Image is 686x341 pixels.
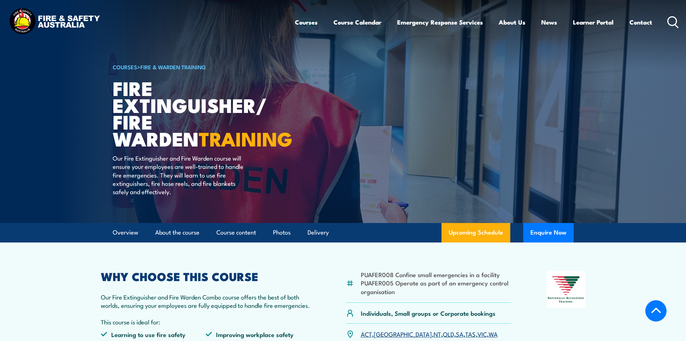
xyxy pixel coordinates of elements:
a: Courses [295,13,318,32]
p: Our Fire Extinguisher and Fire Warden Combo course offers the best of both worlds, ensuring your ... [101,293,311,310]
a: [GEOGRAPHIC_DATA] [374,329,432,338]
a: About Us [499,13,525,32]
h2: WHY CHOOSE THIS COURSE [101,271,311,281]
li: PUAFER008 Confine small emergencies in a facility [361,270,512,279]
a: Course Calendar [333,13,381,32]
a: Overview [113,223,138,242]
li: PUAFER005 Operate as part of an emergency control organisation [361,279,512,296]
a: Contact [629,13,652,32]
a: Upcoming Schedule [441,223,510,242]
a: WA [489,329,498,338]
a: Emergency Response Services [397,13,483,32]
p: Our Fire Extinguisher and Fire Warden course will ensure your employees are well-trained to handl... [113,154,244,196]
a: ACT [361,329,372,338]
h6: > [113,62,291,71]
a: QLD [443,329,454,338]
a: NT [434,329,441,338]
a: About the course [155,223,199,242]
strong: TRAINING [199,123,292,153]
button: Enquire Now [523,223,574,242]
p: This course is ideal for: [101,318,311,326]
a: Fire & Warden Training [140,63,206,71]
a: Course content [216,223,256,242]
p: Individuals, Small groups or Corporate bookings [361,309,496,317]
a: Learner Portal [573,13,614,32]
a: Delivery [308,223,329,242]
a: TAS [465,329,476,338]
p: , , , , , , , [361,330,498,338]
a: SA [456,329,463,338]
a: Photos [273,223,291,242]
img: Nationally Recognised Training logo. [547,271,586,308]
a: VIC [477,329,487,338]
a: News [541,13,557,32]
a: COURSES [113,63,137,71]
h1: Fire Extinguisher/ Fire Warden [113,79,291,147]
